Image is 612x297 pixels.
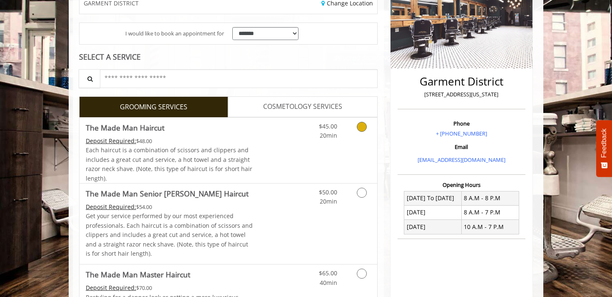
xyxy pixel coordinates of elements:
[125,29,224,38] span: I would like to book an appointment for
[86,283,253,292] div: $70.00
[404,205,462,219] td: [DATE]
[319,122,337,130] span: $45.00
[404,191,462,205] td: [DATE] To [DATE]
[320,197,337,205] span: 20min
[400,90,523,99] p: [STREET_ADDRESS][US_STATE]
[404,220,462,234] td: [DATE]
[400,144,523,150] h3: Email
[86,188,249,199] b: The Made Man Senior [PERSON_NAME] Haircut
[86,146,252,182] span: Each haircut is a combination of scissors and clippers and includes a great cut and service, a ho...
[86,203,136,211] span: This service needs some Advance to be paid before we block your appointment
[79,53,378,61] div: SELECT A SERVICE
[263,101,342,112] span: COSMETOLOGY SERVICES
[436,130,487,137] a: + [PHONE_NUMBER]
[79,69,100,88] button: Service Search
[596,120,612,177] button: Feedback - Show survey
[418,156,505,164] a: [EMAIL_ADDRESS][DOMAIN_NAME]
[461,205,519,219] td: 8 A.M - 7 P.M
[320,131,337,139] span: 20min
[86,122,164,133] b: The Made Man Haircut
[461,191,519,205] td: 8 A.M - 8 P.M
[86,211,253,258] p: Get your service performed by our most experienced professionals. Each haircut is a combination o...
[400,121,523,126] h3: Phone
[86,284,136,292] span: This service needs some Advance to be paid before we block your appointment
[320,279,337,287] span: 40min
[461,220,519,234] td: 10 A.M - 7 P.M
[400,76,523,88] h2: Garment District
[398,182,525,188] h3: Opening Hours
[86,269,190,280] b: The Made Man Master Haircut
[319,269,337,277] span: $65.00
[600,128,608,158] span: Feedback
[319,188,337,196] span: $50.00
[86,202,253,211] div: $54.00
[120,102,187,113] span: GROOMING SERVICES
[86,136,253,146] div: $48.00
[86,137,136,145] span: This service needs some Advance to be paid before we block your appointment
